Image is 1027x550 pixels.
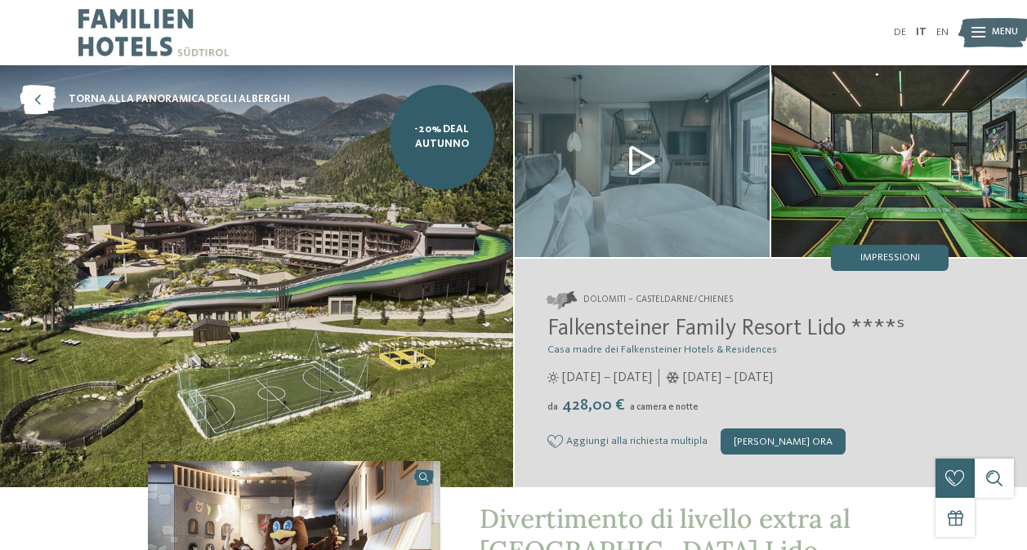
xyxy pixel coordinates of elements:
[916,27,927,38] a: IT
[992,26,1018,39] span: Menu
[566,436,708,447] span: Aggiungi alla richiesta multipla
[400,122,484,152] span: -20% Deal Autunno
[683,369,773,387] span: [DATE] – [DATE]
[630,402,699,412] span: a camera e notte
[771,65,1027,257] img: Il family hotel a Chienes dal fascino particolare
[547,317,904,340] span: Falkensteiner Family Resort Lido ****ˢ
[390,85,494,189] a: -20% Deal Autunno
[666,372,680,384] i: Orari d'apertura inverno
[560,397,628,414] span: 428,00 €
[20,85,290,114] a: torna alla panoramica degli alberghi
[894,27,906,38] a: DE
[583,294,733,307] span: Dolomiti – Casteldarne/Chienes
[69,92,290,107] span: torna alla panoramica degli alberghi
[547,344,777,355] span: Casa madre dei Falkensteiner Hotels & Residences
[547,402,558,412] span: da
[721,428,846,455] div: [PERSON_NAME] ora
[562,369,652,387] span: [DATE] – [DATE]
[547,372,559,384] i: Orari d'apertura estate
[860,253,920,264] span: Impressioni
[515,65,770,257] img: Il family hotel a Chienes dal fascino particolare
[936,27,949,38] a: EN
